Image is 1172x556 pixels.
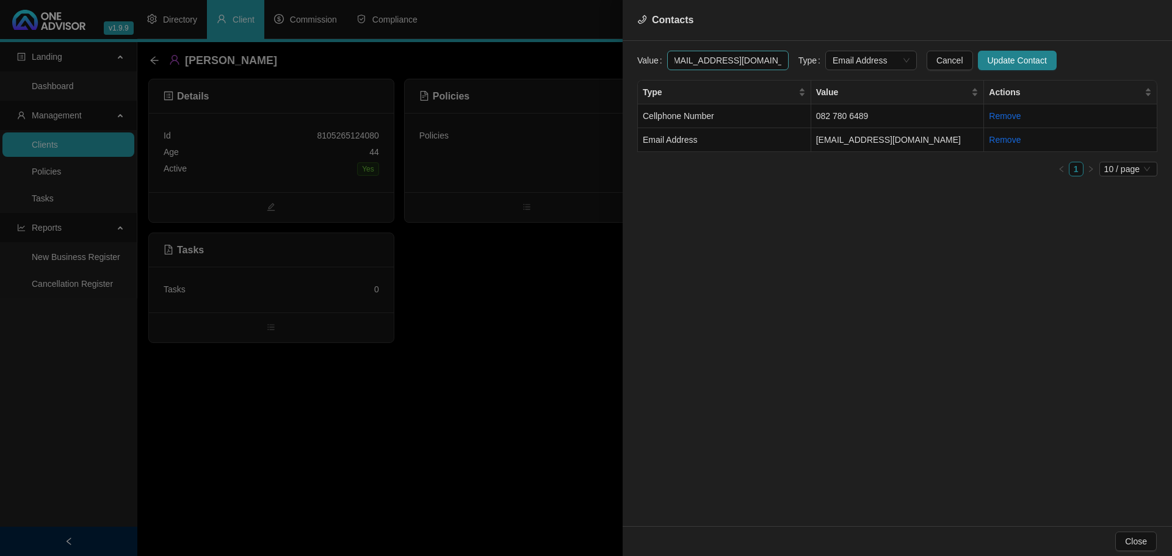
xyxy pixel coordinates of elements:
[989,111,1021,121] a: Remove
[1087,165,1094,173] span: right
[984,81,1157,104] th: Actions
[989,85,1142,99] span: Actions
[989,135,1021,145] a: Remove
[811,128,985,152] td: [EMAIL_ADDRESS][DOMAIN_NAME]
[1115,532,1157,551] button: Close
[811,104,985,128] td: 082 780 6489
[637,15,647,24] span: phone
[816,85,969,99] span: Value
[978,51,1057,70] button: Update Contact
[643,111,714,121] span: Cellphone Number
[936,54,963,67] span: Cancel
[1058,165,1065,173] span: left
[927,51,973,70] button: Cancel
[1125,535,1147,548] span: Close
[1083,162,1098,176] li: Next Page
[1054,162,1069,176] li: Previous Page
[798,51,825,70] label: Type
[652,15,693,25] span: Contacts
[833,51,910,70] span: Email Address
[643,135,697,145] span: Email Address
[637,51,667,70] label: Value
[1069,162,1083,176] a: 1
[811,81,985,104] th: Value
[1083,162,1098,176] button: right
[643,85,796,99] span: Type
[1054,162,1069,176] button: left
[638,81,811,104] th: Type
[1099,162,1157,176] div: Page Size
[988,54,1047,67] span: Update Contact
[1104,162,1152,176] span: 10 / page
